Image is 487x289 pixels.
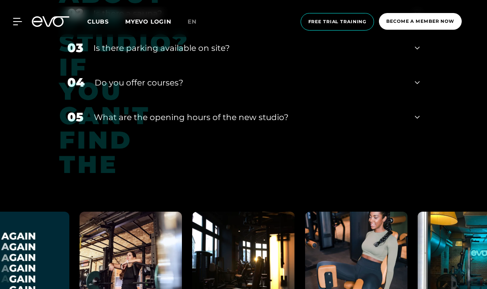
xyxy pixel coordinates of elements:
[87,18,109,25] font: Clubs
[376,13,464,31] a: Become a member now
[188,17,206,26] a: en
[67,109,84,125] font: 05
[87,18,125,25] a: Clubs
[308,19,367,24] font: Free trial training
[67,40,83,55] font: 03
[93,43,230,53] font: Is there parking available on site?
[386,18,454,24] font: Become a member now
[94,112,288,122] font: What are the opening hours of the new studio?
[125,18,171,25] a: MYEVO LOGIN
[67,75,84,90] font: 04
[188,18,197,25] font: en
[95,78,183,88] font: Do you offer courses?
[298,13,377,31] a: Free trial training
